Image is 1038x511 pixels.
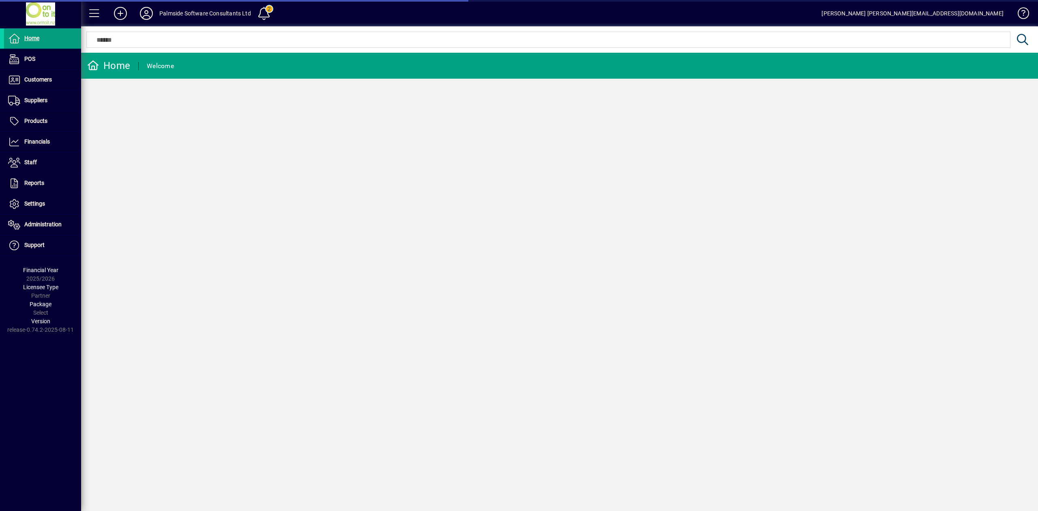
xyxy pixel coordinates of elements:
[24,97,47,103] span: Suppliers
[133,6,159,21] button: Profile
[24,200,45,207] span: Settings
[24,221,62,228] span: Administration
[24,180,44,186] span: Reports
[821,7,1004,20] div: [PERSON_NAME] [PERSON_NAME][EMAIL_ADDRESS][DOMAIN_NAME]
[24,118,47,124] span: Products
[4,111,81,131] a: Products
[24,138,50,145] span: Financials
[24,56,35,62] span: POS
[24,159,37,165] span: Staff
[23,267,58,273] span: Financial Year
[147,60,174,73] div: Welcome
[4,194,81,214] a: Settings
[1012,2,1028,28] a: Knowledge Base
[4,132,81,152] a: Financials
[23,284,58,290] span: Licensee Type
[4,49,81,69] a: POS
[4,215,81,235] a: Administration
[4,152,81,173] a: Staff
[24,35,39,41] span: Home
[107,6,133,21] button: Add
[4,70,81,90] a: Customers
[159,7,251,20] div: Palmside Software Consultants Ltd
[4,173,81,193] a: Reports
[24,242,45,248] span: Support
[30,301,51,307] span: Package
[87,59,130,72] div: Home
[31,318,50,324] span: Version
[24,76,52,83] span: Customers
[4,90,81,111] a: Suppliers
[4,235,81,255] a: Support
